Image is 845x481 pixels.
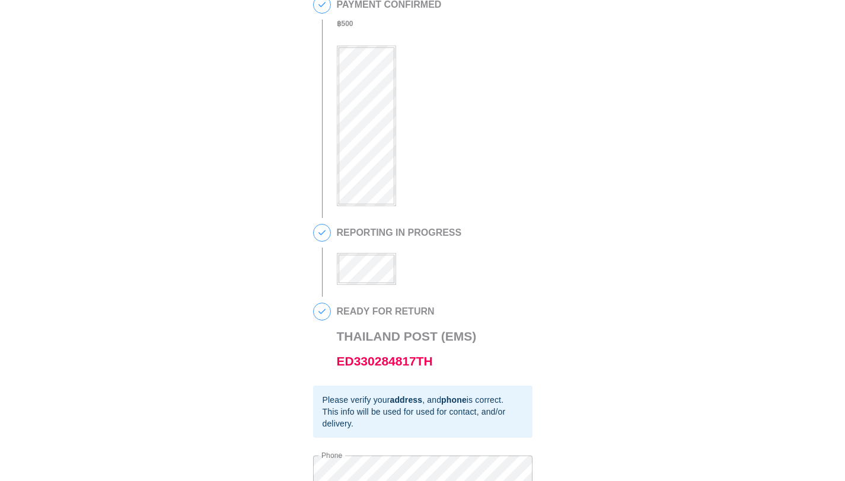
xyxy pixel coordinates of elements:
[323,394,523,406] div: Please verify your , and is correct.
[337,324,477,374] h3: Thailand Post (EMS)
[337,20,353,28] b: ฿ 500
[337,227,462,238] h2: REPORTING IN PROGRESS
[314,303,330,320] span: 4
[337,354,433,368] a: ED330284817TH
[390,395,422,405] b: address
[314,225,330,241] span: 3
[441,395,467,405] b: phone
[337,306,477,317] h2: READY FOR RETURN
[323,406,523,429] div: This info will be used for used for contact, and/or delivery.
